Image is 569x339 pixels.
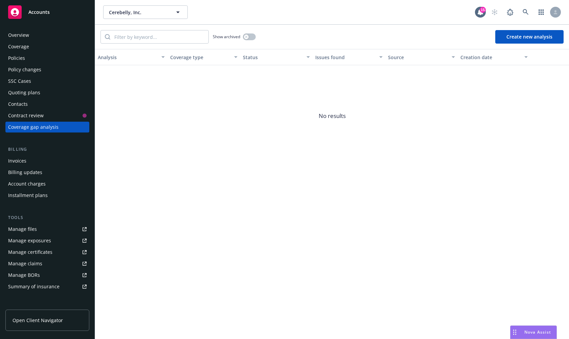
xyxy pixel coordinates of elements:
[5,270,89,281] a: Manage BORs
[388,54,448,61] div: Source
[8,281,60,292] div: Summary of insurance
[8,41,29,52] div: Coverage
[5,30,89,41] a: Overview
[524,329,551,335] span: Nova Assist
[5,99,89,110] a: Contacts
[5,146,89,153] div: Billing
[5,76,89,87] a: SSC Cases
[495,30,564,44] button: Create new analysis
[503,5,517,19] a: Report a Bug
[110,30,208,43] input: Filter by keyword...
[8,99,28,110] div: Contacts
[240,49,313,65] button: Status
[510,326,519,339] div: Drag to move
[8,247,52,258] div: Manage certificates
[95,65,569,167] span: No results
[385,49,458,65] button: Source
[105,34,110,40] svg: Search
[103,5,188,19] button: Cerebelly, Inc.
[8,87,40,98] div: Quoting plans
[458,49,530,65] button: Creation date
[8,110,44,121] div: Contract review
[5,41,89,52] a: Coverage
[8,53,25,64] div: Policies
[98,54,157,61] div: Analysis
[460,54,520,61] div: Creation date
[28,9,50,15] span: Accounts
[510,325,557,339] button: Nova Assist
[167,49,240,65] button: Coverage type
[213,34,240,40] span: Show archived
[8,258,42,269] div: Manage claims
[5,167,89,178] a: Billing updates
[8,122,59,132] div: Coverage gap analysis
[109,9,167,16] span: Cerebelly, Inc.
[5,3,89,22] a: Accounts
[5,178,89,189] a: Account charges
[315,54,375,61] div: Issues found
[243,54,302,61] div: Status
[8,76,31,87] div: SSC Cases
[5,87,89,98] a: Quoting plans
[5,110,89,121] a: Contract review
[8,270,40,281] div: Manage BORs
[5,122,89,132] a: Coverage gap analysis
[95,49,167,65] button: Analysis
[519,5,532,19] a: Search
[8,235,51,246] div: Manage exposures
[5,155,89,166] a: Invoices
[5,258,89,269] a: Manage claims
[5,235,89,246] a: Manage exposures
[534,5,548,19] a: Switch app
[170,54,230,61] div: Coverage type
[488,5,501,19] a: Start snowing
[5,281,89,292] a: Summary of insurance
[8,224,37,235] div: Manage files
[8,190,48,201] div: Installment plans
[313,49,385,65] button: Issues found
[5,190,89,201] a: Installment plans
[13,317,63,324] span: Open Client Navigator
[5,224,89,235] a: Manage files
[5,64,89,75] a: Policy changes
[8,64,41,75] div: Policy changes
[8,155,26,166] div: Invoices
[8,30,29,41] div: Overview
[5,247,89,258] a: Manage certificates
[8,167,42,178] div: Billing updates
[8,178,46,189] div: Account charges
[5,53,89,64] a: Policies
[480,7,486,13] div: 15
[5,214,89,221] div: Tools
